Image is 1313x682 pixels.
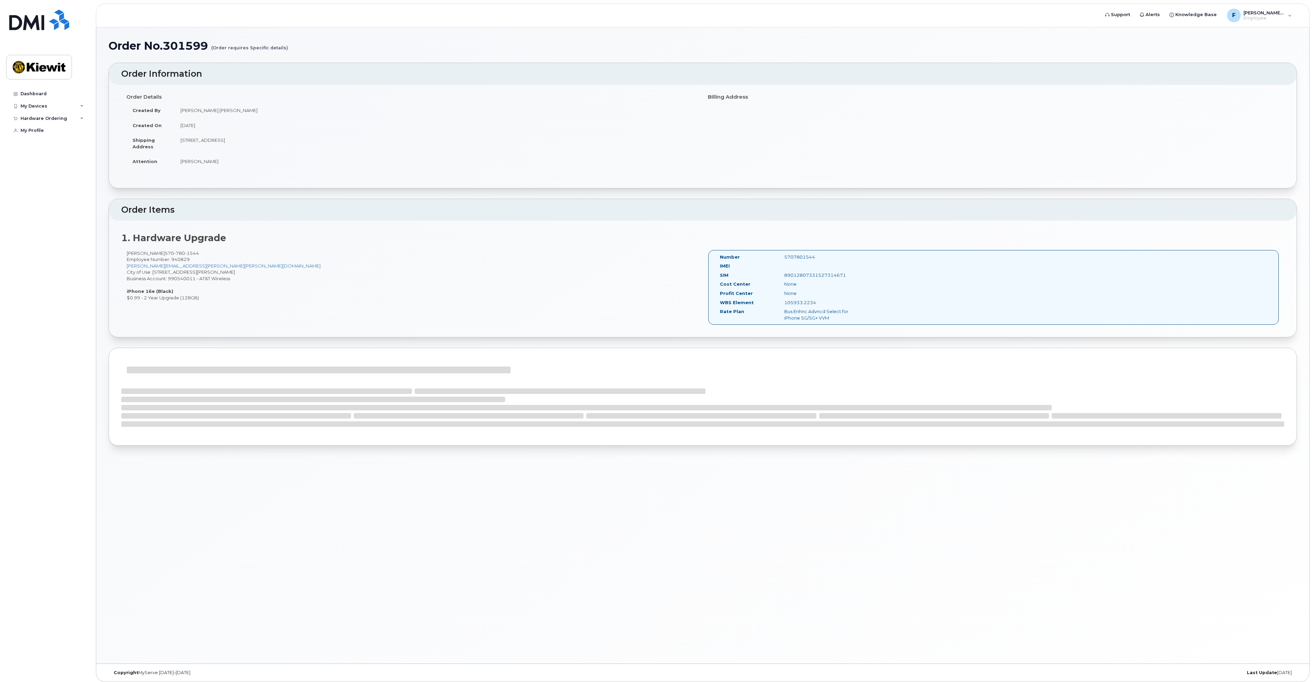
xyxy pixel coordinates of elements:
[901,670,1297,675] div: [DATE]
[1247,670,1277,675] strong: Last Update
[708,94,1279,100] h4: Billing Address
[720,308,744,315] label: Rate Plan
[720,272,728,278] label: SIM
[720,290,753,297] label: Profit Center
[779,308,870,321] div: Bus Enhnc Advncd Select for iPhone 5G/5G+ VVM
[174,118,698,133] td: [DATE]
[127,263,321,269] a: [PERSON_NAME][EMAIL_ADDRESS][PERSON_NAME][PERSON_NAME][DOMAIN_NAME]
[133,137,155,149] strong: Shipping Address
[121,69,1284,79] h2: Order Information
[121,205,1284,215] h2: Order Items
[720,263,730,269] label: IMEI
[165,250,199,256] span: 570
[174,250,185,256] span: 780
[720,299,754,306] label: WBS Element
[126,94,698,100] h4: Order Details
[174,103,698,118] td: [PERSON_NAME].[PERSON_NAME]
[779,254,870,260] div: 5707801544
[109,40,1297,52] h1: Order No.301599
[174,154,698,169] td: [PERSON_NAME]
[127,257,190,262] span: Employee Number: 940829
[114,670,138,675] strong: Copyright
[109,670,505,675] div: MyServe [DATE]–[DATE]
[720,254,740,260] label: Number
[779,290,870,297] div: None
[127,288,173,294] strong: iPhone 16e (Black)
[133,108,161,113] strong: Created By
[211,40,288,50] small: (Order requires Specific details)
[779,281,870,287] div: None
[174,133,698,154] td: [STREET_ADDRESS]
[779,272,870,278] div: 89012807331527314671
[779,299,870,306] div: 105933.2234
[121,232,226,244] strong: 1. Hardware Upgrade
[133,123,162,128] strong: Created On
[720,281,750,287] label: Cost Center
[121,250,703,301] div: [PERSON_NAME] City of Use: [STREET_ADDRESS][PERSON_NAME] Business Account: 990540011 - AT&T Wirel...
[185,250,199,256] span: 1544
[133,159,157,164] strong: Attention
